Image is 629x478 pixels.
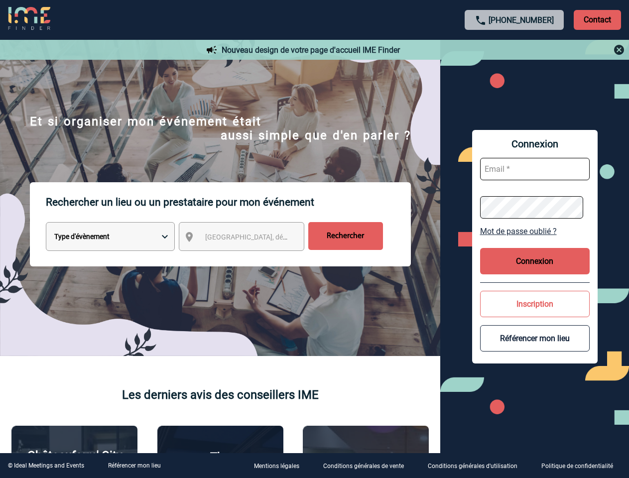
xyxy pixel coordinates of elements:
a: Politique de confidentialité [533,461,629,471]
a: Référencer mon lieu [108,462,161,469]
a: Conditions générales de vente [315,461,420,471]
p: Conditions générales d'utilisation [428,463,517,470]
p: Mentions légales [254,463,299,470]
a: Conditions générales d'utilisation [420,461,533,471]
p: Politique de confidentialité [541,463,613,470]
a: Mentions légales [246,461,315,471]
div: © Ideal Meetings and Events [8,462,84,469]
p: Conditions générales de vente [323,463,404,470]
